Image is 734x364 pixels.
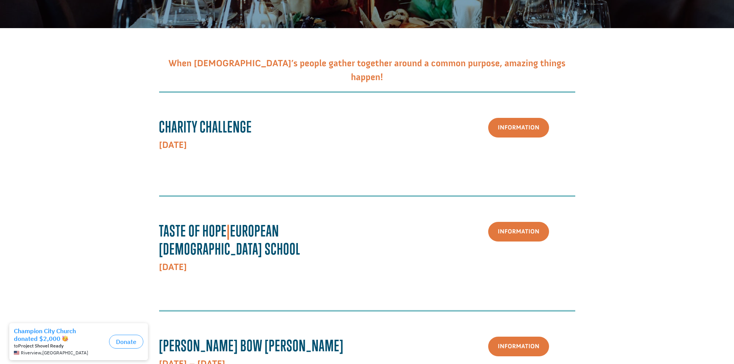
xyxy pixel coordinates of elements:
a: Information [488,118,549,138]
span: When [DEMOGRAPHIC_DATA]’s people gather together around a common purpose, amazing things happen! [168,58,566,83]
strong: [DATE] [159,262,187,273]
a: Information [488,337,549,356]
strong: Project Shovel Ready [18,23,64,29]
div: to [14,24,106,29]
strong: Taste Of Hope European [DEMOGRAPHIC_DATA] School [159,221,301,258]
img: emoji partyFace [62,16,68,22]
span: [PERSON_NAME] Bow [PERSON_NAME] [159,336,344,355]
span: | [227,221,230,240]
div: Champion City Church donated $2,000 [14,8,106,23]
strong: [DATE] [159,139,187,151]
a: Information [488,222,549,242]
img: US.png [14,31,19,36]
button: Donate [109,15,143,29]
span: Riverview , [GEOGRAPHIC_DATA] [21,31,88,36]
strong: Charity Challenge [159,117,252,136]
